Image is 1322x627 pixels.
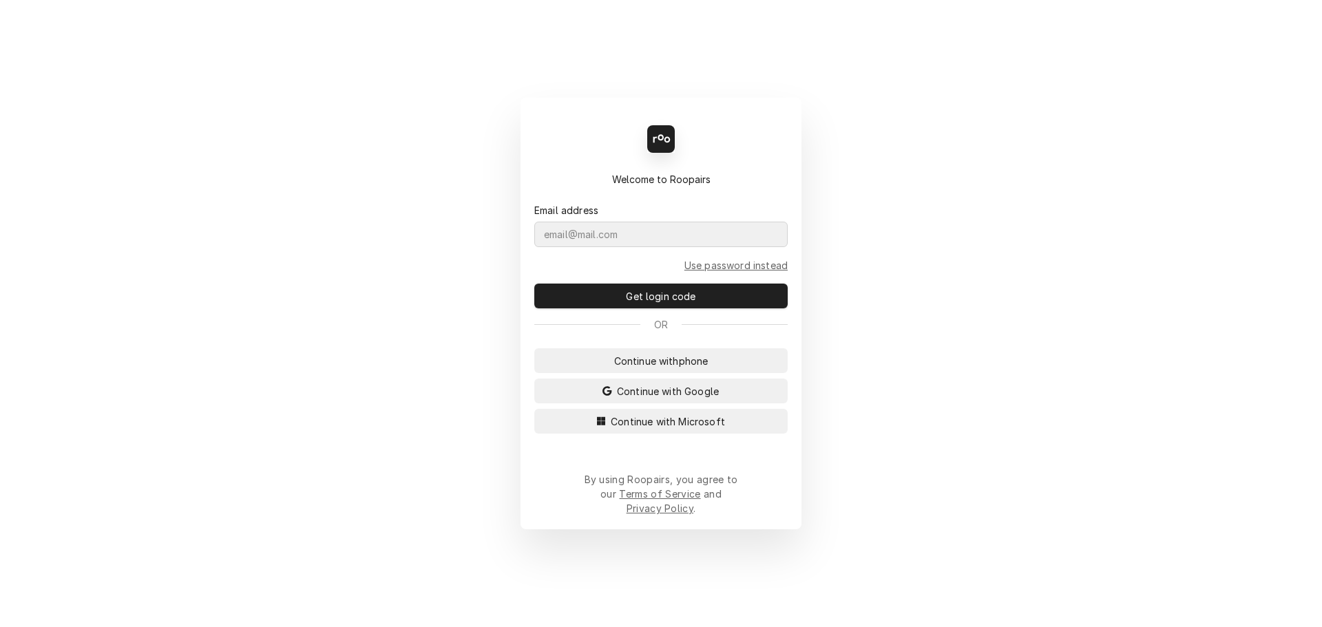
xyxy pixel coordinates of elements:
span: Get login code [623,289,698,304]
label: Email address [534,203,598,217]
button: Continue with Microsoft [534,409,788,434]
div: Or [534,317,788,332]
a: Terms of Service [619,488,700,500]
a: Go to Email and password form [684,258,788,273]
a: Privacy Policy [627,502,693,514]
button: Continue withphone [534,348,788,373]
button: Get login code [534,284,788,308]
div: Welcome to Roopairs [534,172,788,187]
span: Continue with phone [611,354,711,368]
span: Continue with Google [614,384,722,398]
div: By using Roopairs, you agree to our and . [584,472,738,516]
input: email@mail.com [534,222,788,247]
button: Continue with Google [534,379,788,403]
span: Continue with Microsoft [608,414,728,429]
